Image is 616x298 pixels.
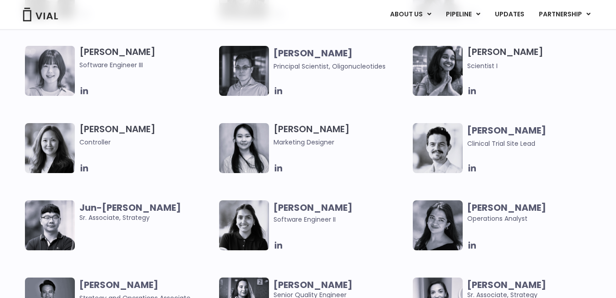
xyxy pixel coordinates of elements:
b: Jun-[PERSON_NAME] [79,201,181,214]
h3: [PERSON_NAME] [467,46,602,71]
b: [PERSON_NAME] [79,278,158,291]
img: Headshot of smiling woman named Sharicka [413,200,463,250]
b: [PERSON_NAME] [467,201,546,214]
img: Headshot of smiling of smiling man named Wei-Sheng [219,46,269,96]
a: ABOUT USMenu Toggle [383,7,438,22]
h3: [PERSON_NAME] [79,46,215,70]
span: Software Engineer II [274,215,336,224]
span: Operations Analyst [467,203,602,223]
span: Clinical Trial Site Lead [467,139,535,148]
img: Vial Logo [22,8,59,21]
b: [PERSON_NAME] [274,201,352,214]
img: Image of smiling woman named Aleina [25,123,75,173]
img: Image of smiling man named Jun-Goo [25,200,75,250]
span: Scientist I [467,61,498,70]
span: Marketing Designer [274,137,409,147]
img: Headshot of smiling woman named Sneha [413,46,463,96]
a: PARTNERSHIPMenu Toggle [532,7,598,22]
span: Software Engineer III [79,60,215,70]
a: PIPELINEMenu Toggle [439,7,487,22]
img: Image of smiling man named Glenn [413,123,463,173]
img: Image of smiling woman named Tanvi [219,200,269,250]
a: UPDATES [488,7,531,22]
h3: [PERSON_NAME] [274,123,409,147]
b: [PERSON_NAME] [467,124,546,137]
span: Controller [79,137,215,147]
img: Tina [25,46,75,96]
b: [PERSON_NAME] [274,278,352,291]
img: Smiling woman named Yousun [219,123,269,173]
span: Principal Scientist, Oligonucleotides [274,62,386,71]
h3: [PERSON_NAME] [79,123,215,147]
b: [PERSON_NAME] [467,278,546,291]
span: Sr. Associate, Strategy [79,203,215,223]
b: [PERSON_NAME] [274,47,352,60]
